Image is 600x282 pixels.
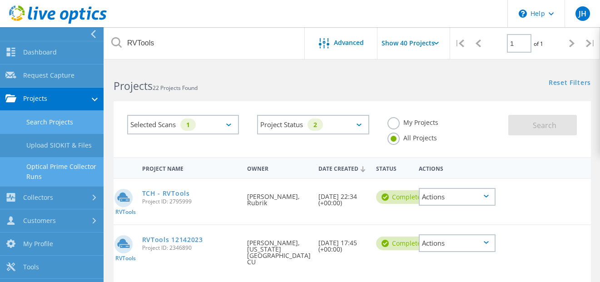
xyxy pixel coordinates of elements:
[450,27,469,59] div: |
[138,159,243,176] div: Project Name
[243,179,314,215] div: [PERSON_NAME], Rubrik
[9,19,107,25] a: Live Optics Dashboard
[519,10,527,18] svg: \n
[243,225,314,274] div: [PERSON_NAME], [US_STATE][GEOGRAPHIC_DATA] CU
[104,27,305,59] input: Search projects by name, owner, ID, company, etc
[581,27,600,59] div: |
[387,117,438,126] label: My Projects
[142,190,190,197] a: TCH - RVTools
[115,256,136,261] span: RVTools
[180,119,196,131] div: 1
[419,188,496,206] div: Actions
[419,234,496,252] div: Actions
[142,245,238,251] span: Project ID: 2346890
[307,119,323,131] div: 2
[334,40,364,46] span: Advanced
[153,84,198,92] span: 22 Projects Found
[243,159,314,176] div: Owner
[257,115,369,134] div: Project Status
[127,115,239,134] div: Selected Scans
[142,199,238,204] span: Project ID: 2795999
[414,159,500,176] div: Actions
[508,115,577,135] button: Search
[372,159,415,176] div: Status
[387,133,437,141] label: All Projects
[549,79,591,87] a: Reset Filters
[115,209,136,215] span: RVTools
[376,237,430,250] div: Complete
[114,79,153,93] b: Projects
[142,237,203,243] a: RVTools 12142023
[533,120,556,130] span: Search
[314,159,371,177] div: Date Created
[314,225,371,262] div: [DATE] 17:45 (+00:00)
[376,190,430,204] div: Complete
[579,10,586,17] span: JH
[314,179,371,215] div: [DATE] 22:34 (+00:00)
[534,40,543,48] span: of 1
